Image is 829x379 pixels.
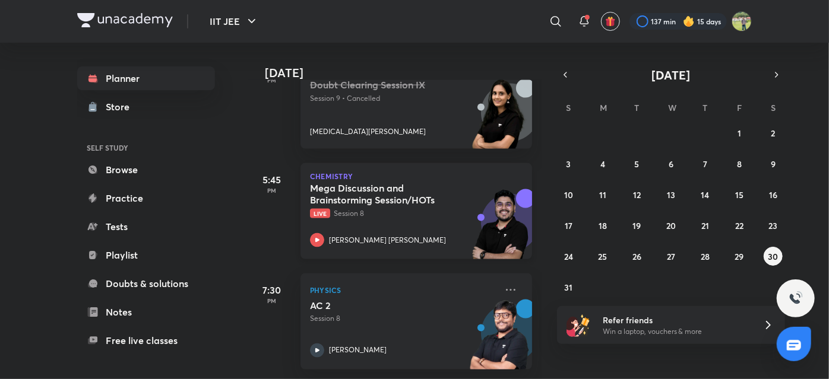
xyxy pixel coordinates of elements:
[564,251,573,262] abbr: August 24, 2025
[669,158,673,170] abbr: August 6, 2025
[202,9,266,33] button: IIT JEE
[703,102,707,113] abbr: Thursday
[593,247,612,266] button: August 25, 2025
[662,247,681,266] button: August 27, 2025
[768,251,779,262] abbr: August 30, 2025
[695,247,714,266] button: August 28, 2025
[662,185,681,204] button: August 13, 2025
[771,102,776,113] abbr: Saturday
[106,100,137,114] div: Store
[695,216,714,235] button: August 21, 2025
[77,300,215,324] a: Notes
[605,16,616,27] img: avatar
[666,220,676,231] abbr: August 20, 2025
[593,216,612,235] button: August 18, 2025
[564,189,573,200] abbr: August 10, 2025
[559,154,578,173] button: August 3, 2025
[771,128,776,139] abbr: August 2, 2025
[764,123,783,142] button: August 2, 2025
[738,128,741,139] abbr: August 1, 2025
[567,102,571,113] abbr: Sunday
[565,282,573,293] abbr: August 31, 2025
[652,67,691,83] span: [DATE]
[565,220,572,231] abbr: August 17, 2025
[574,66,768,83] button: [DATE]
[600,102,607,113] abbr: Monday
[329,235,446,246] p: [PERSON_NAME] [PERSON_NAME]
[77,329,215,352] a: Free live classes
[764,216,783,235] button: August 23, 2025
[310,173,523,180] p: Chemistry
[593,154,612,173] button: August 4, 2025
[735,189,743,200] abbr: August 15, 2025
[695,154,714,173] button: August 7, 2025
[599,189,606,200] abbr: August 11, 2025
[730,247,749,266] button: August 29, 2025
[628,154,647,173] button: August 5, 2025
[77,272,215,295] a: Doubts & solutions
[635,158,640,170] abbr: August 5, 2025
[600,158,605,170] abbr: August 4, 2025
[599,220,607,231] abbr: August 18, 2025
[635,102,640,113] abbr: Tuesday
[77,138,215,158] h6: SELF STUDY
[77,243,215,267] a: Playlist
[248,173,296,187] h5: 5:45
[559,247,578,266] button: August 24, 2025
[567,313,590,337] img: referral
[628,247,647,266] button: August 26, 2025
[467,79,532,161] img: unacademy
[467,189,532,271] img: unacademy
[730,123,749,142] button: August 1, 2025
[248,283,296,297] h5: 7:30
[559,216,578,235] button: August 17, 2025
[769,220,778,231] abbr: August 23, 2025
[603,326,749,337] p: Win a laptop, vouchers & more
[248,297,296,304] p: PM
[737,158,742,170] abbr: August 8, 2025
[735,220,743,231] abbr: August 22, 2025
[248,77,296,84] p: PM
[77,186,215,210] a: Practice
[310,300,458,311] h5: AC 2
[703,158,707,170] abbr: August 7, 2025
[77,13,173,30] a: Company Logo
[695,185,714,204] button: August 14, 2025
[310,182,458,206] h5: Mega Discussion and Brainstorming Session/HOTs
[601,12,620,31] button: avatar
[662,154,681,173] button: August 6, 2025
[248,187,296,194] p: PM
[77,13,173,27] img: Company Logo
[77,158,215,181] a: Browse
[310,126,426,137] p: [MEDICAL_DATA][PERSON_NAME]
[310,283,496,297] p: Physics
[310,93,496,104] p: Session 9 • Cancelled
[737,102,742,113] abbr: Friday
[667,251,675,262] abbr: August 27, 2025
[701,251,710,262] abbr: August 28, 2025
[769,189,777,200] abbr: August 16, 2025
[599,251,607,262] abbr: August 25, 2025
[633,189,641,200] abbr: August 12, 2025
[735,251,743,262] abbr: August 29, 2025
[632,251,641,262] abbr: August 26, 2025
[77,66,215,90] a: Planner
[789,291,803,305] img: ttu
[310,314,496,324] p: Session 8
[77,215,215,238] a: Tests
[662,216,681,235] button: August 20, 2025
[701,220,709,231] abbr: August 21, 2025
[667,189,675,200] abbr: August 13, 2025
[329,345,387,356] p: [PERSON_NAME]
[603,314,749,326] h6: Refer friends
[730,216,749,235] button: August 22, 2025
[764,185,783,204] button: August 16, 2025
[683,15,695,27] img: streak
[628,185,647,204] button: August 12, 2025
[764,154,783,173] button: August 9, 2025
[771,158,776,170] abbr: August 9, 2025
[628,216,647,235] button: August 19, 2025
[730,154,749,173] button: August 8, 2025
[764,247,783,266] button: August 30, 2025
[567,158,571,170] abbr: August 3, 2025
